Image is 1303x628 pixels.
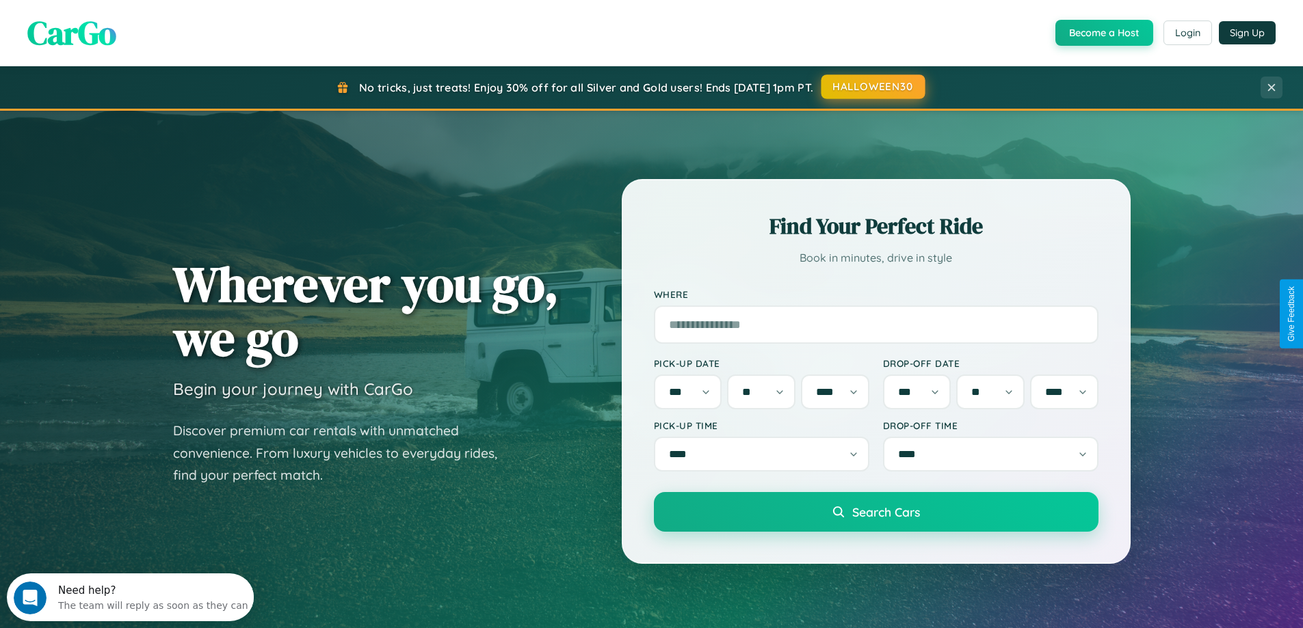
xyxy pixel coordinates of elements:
[654,211,1098,241] h2: Find Your Perfect Ride
[51,23,241,37] div: The team will reply as soon as they can
[654,420,869,431] label: Pick-up Time
[1163,21,1212,45] button: Login
[7,573,254,621] iframe: Intercom live chat discovery launcher
[1219,21,1276,44] button: Sign Up
[883,420,1098,431] label: Drop-off Time
[821,74,925,99] button: HALLOWEEN30
[883,357,1098,369] label: Drop-off Date
[51,12,241,23] div: Need help?
[173,257,559,365] h1: Wherever you go, we go
[654,288,1098,300] label: Where
[1287,286,1296,342] div: Give Feedback
[654,357,869,369] label: Pick-up Date
[654,248,1098,268] p: Book in minutes, drive in style
[1055,20,1153,46] button: Become a Host
[14,582,47,614] iframe: Intercom live chat
[173,379,413,399] h3: Begin your journey with CarGo
[654,492,1098,532] button: Search Cars
[27,10,116,55] span: CarGo
[5,5,254,43] div: Open Intercom Messenger
[852,504,920,519] span: Search Cars
[173,420,515,487] p: Discover premium car rentals with unmatched convenience. From luxury vehicles to everyday rides, ...
[359,81,813,94] span: No tricks, just treats! Enjoy 30% off for all Silver and Gold users! Ends [DATE] 1pm PT.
